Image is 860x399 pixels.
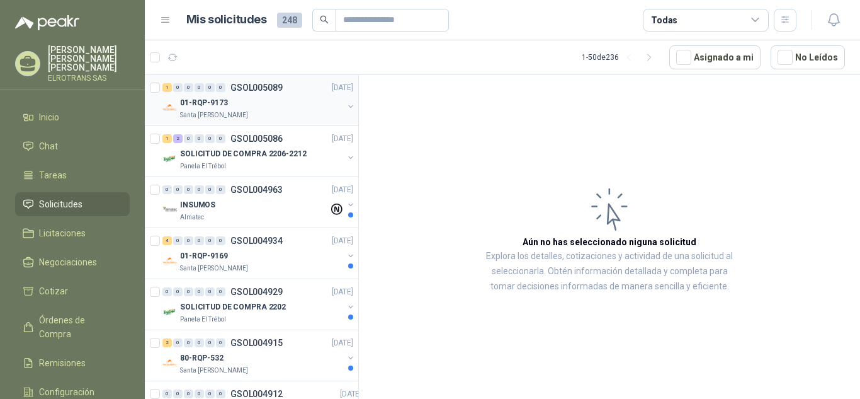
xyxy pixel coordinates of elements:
[195,338,204,347] div: 0
[205,236,215,245] div: 0
[180,199,215,211] p: INSUMOS
[332,133,353,145] p: [DATE]
[216,83,225,92] div: 0
[332,235,353,247] p: [DATE]
[184,134,193,143] div: 0
[651,13,677,27] div: Todas
[162,335,356,376] a: 2 0 0 0 0 0 GSOL004915[DATE] Company Logo80-RQP-532Santa [PERSON_NAME]
[180,301,286,313] p: SOLICITUD DE COMPRA 2202
[332,184,353,196] p: [DATE]
[162,134,172,143] div: 1
[173,236,183,245] div: 0
[205,83,215,92] div: 0
[15,15,79,30] img: Logo peakr
[195,287,204,296] div: 0
[180,212,204,223] p: Almatec
[186,11,267,29] h1: Mis solicitudes
[15,351,130,375] a: Remisiones
[39,226,86,240] span: Licitaciones
[180,366,248,376] p: Santa [PERSON_NAME]
[180,250,228,262] p: 01-RQP-9169
[39,313,118,341] span: Órdenes de Compra
[173,134,183,143] div: 2
[184,236,193,245] div: 0
[173,83,183,92] div: 0
[195,83,204,92] div: 0
[230,338,283,347] p: GSOL004915
[48,45,130,72] p: [PERSON_NAME] [PERSON_NAME] [PERSON_NAME]
[15,134,130,158] a: Chat
[230,134,283,143] p: GSOL005086
[173,390,183,398] div: 0
[39,284,68,298] span: Cotizar
[173,338,183,347] div: 0
[180,263,248,274] p: Santa [PERSON_NAME]
[48,74,130,82] p: ELROTRANS SAS
[277,13,302,28] span: 248
[180,148,307,160] p: SOLICITUD DE COMPRA 2206-2212
[162,151,178,166] img: Company Logo
[216,134,225,143] div: 0
[332,82,353,94] p: [DATE]
[162,236,172,245] div: 4
[195,390,204,398] div: 0
[180,110,248,120] p: Santa [PERSON_NAME]
[162,287,172,296] div: 0
[15,192,130,216] a: Solicitudes
[184,390,193,398] div: 0
[332,286,353,298] p: [DATE]
[180,161,226,171] p: Panela El Trébol
[230,390,283,398] p: GSOL004912
[205,338,215,347] div: 0
[669,45,761,69] button: Asignado a mi
[195,236,204,245] div: 0
[230,287,283,296] p: GSOL004929
[771,45,845,69] button: No Leídos
[162,338,172,347] div: 2
[173,185,183,194] div: 0
[205,287,215,296] div: 0
[162,284,356,325] a: 0 0 0 0 0 0 GSOL004929[DATE] Company LogoSOLICITUD DE COMPRA 2202Panela El Trébol
[15,308,130,346] a: Órdenes de Compra
[180,97,228,109] p: 01-RQP-9173
[216,338,225,347] div: 0
[205,134,215,143] div: 0
[184,83,193,92] div: 0
[15,250,130,274] a: Negociaciones
[184,185,193,194] div: 0
[230,236,283,245] p: GSOL004934
[184,338,193,347] div: 0
[162,185,172,194] div: 0
[15,105,130,129] a: Inicio
[523,235,696,249] h3: Aún no has seleccionado niguna solicitud
[162,182,356,223] a: 0 0 0 0 0 0 GSOL004963[DATE] Company LogoINSUMOSAlmatec
[230,83,283,92] p: GSOL005089
[582,47,659,67] div: 1 - 50 de 236
[15,163,130,187] a: Tareas
[216,390,225,398] div: 0
[216,185,225,194] div: 0
[39,385,94,399] span: Configuración
[162,233,356,274] a: 4 0 0 0 0 0 GSOL004934[DATE] Company Logo01-RQP-9169Santa [PERSON_NAME]
[320,15,329,24] span: search
[15,221,130,245] a: Licitaciones
[39,197,82,211] span: Solicitudes
[15,279,130,303] a: Cotizar
[39,255,97,269] span: Negociaciones
[162,356,178,371] img: Company Logo
[195,185,204,194] div: 0
[162,83,172,92] div: 1
[332,337,353,349] p: [DATE]
[485,249,734,294] p: Explora los detalles, cotizaciones y actividad de una solicitud al seleccionarla. Obtén informaci...
[216,287,225,296] div: 0
[195,134,204,143] div: 0
[162,80,356,120] a: 1 0 0 0 0 0 GSOL005089[DATE] Company Logo01-RQP-9173Santa [PERSON_NAME]
[39,168,67,182] span: Tareas
[205,185,215,194] div: 0
[162,390,172,398] div: 0
[162,131,356,171] a: 1 2 0 0 0 0 GSOL005086[DATE] Company LogoSOLICITUD DE COMPRA 2206-2212Panela El Trébol
[39,356,86,370] span: Remisiones
[216,236,225,245] div: 0
[39,139,58,153] span: Chat
[162,100,178,115] img: Company Logo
